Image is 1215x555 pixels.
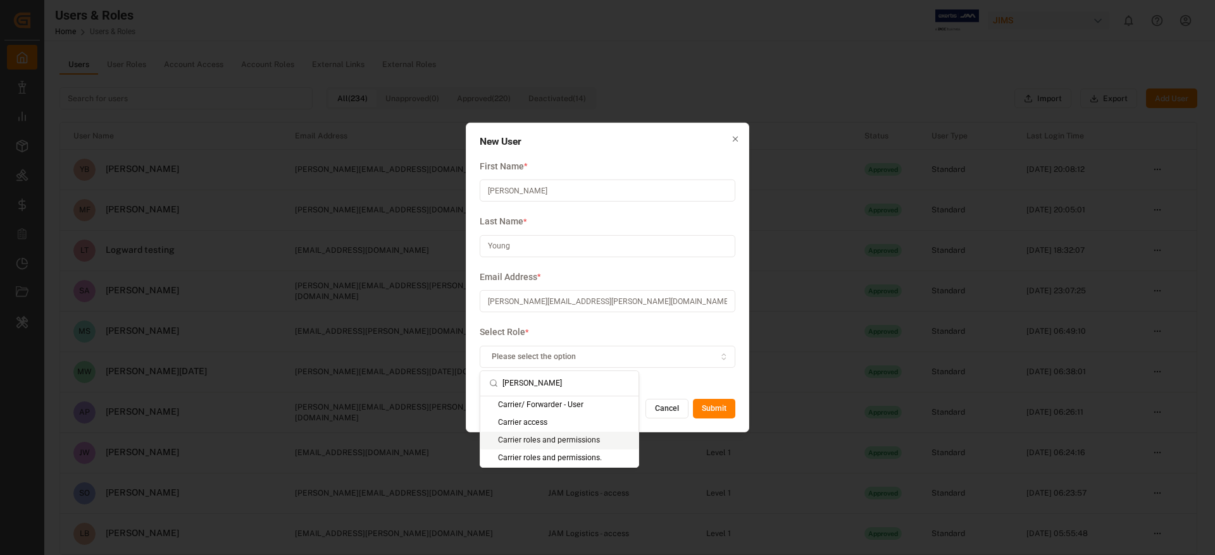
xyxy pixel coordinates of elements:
[480,215,523,228] span: Last Name
[502,371,630,396] input: Filter options...
[480,290,735,312] input: Email Address
[480,271,537,284] span: Email Address
[480,396,639,467] div: Suggestions
[480,432,639,449] div: Carrier roles and permissions
[480,449,639,467] div: Carrier roles and permissions.
[480,137,735,147] h2: New User
[480,326,525,339] span: Select Role
[480,180,735,202] input: First Name
[480,160,524,173] span: First Name
[693,399,735,419] button: Submit
[480,414,639,432] div: Carrier access
[480,396,639,414] div: Carrier/ Forwarder - User
[480,235,735,257] input: Last Name
[492,351,576,362] span: Please select the option
[645,399,688,419] button: Cancel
